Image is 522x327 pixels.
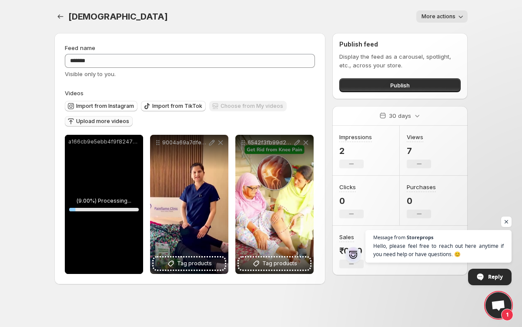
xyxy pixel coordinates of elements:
span: More actions [422,13,455,20]
span: Visible only to you. [65,70,116,77]
span: Videos [65,90,84,97]
h3: Clicks [339,183,356,191]
button: Settings [54,10,67,23]
p: a166cb9e5ebb4f9f82470d3354f436d6HD-1080p-25Mbps-49789106 [68,138,140,145]
div: a166cb9e5ebb4f9f82470d3354f436d6HD-1080p-25Mbps-49789106(9.00%) Processing...9% [65,135,143,274]
p: ₹0.00 [339,246,364,256]
span: Feed name [65,44,95,51]
span: 1 [501,309,513,321]
span: Tag products [262,259,297,268]
p: 0 [339,196,364,206]
button: Import from Instagram [65,101,137,111]
p: 0 [407,196,436,206]
p: 9004a69a7dfe43f0bc3120f477e22570HD-1080p-25Mbps-49395570 [162,139,207,146]
div: 6542f3fb99d2428f9f6b22b0b7daf59aHD-1080p-25Mbps-49790812Tag products [235,135,314,274]
h2: Publish feed [339,40,461,49]
h3: Views [407,133,423,141]
span: Message from [373,235,405,240]
p: 2 [339,146,372,156]
span: Import from Instagram [76,103,134,110]
h3: Purchases [407,183,436,191]
span: Import from TikTok [152,103,202,110]
button: Tag products [239,257,310,270]
span: Reply [488,269,503,284]
div: 9004a69a7dfe43f0bc3120f477e22570HD-1080p-25Mbps-49395570Tag products [150,135,228,274]
button: Tag products [154,257,225,270]
span: [DEMOGRAPHIC_DATA] [68,11,167,22]
span: Upload more videos [76,118,129,125]
a: Open chat [485,292,512,318]
h3: Impressions [339,133,372,141]
button: More actions [416,10,468,23]
p: 7 [407,146,431,156]
span: Tag products [177,259,212,268]
p: 6542f3fb99d2428f9f6b22b0b7daf59aHD-1080p-25Mbps-49790812 [248,139,293,146]
span: Storeprops [407,235,433,240]
button: Upload more videos [65,116,133,127]
h3: Sales [339,233,354,241]
span: Publish [390,81,410,90]
button: Import from TikTok [141,101,206,111]
span: Hello, please feel free to reach out here anytime if you need help or have questions. 😊 [373,242,504,258]
p: Display the feed as a carousel, spotlight, etc., across your store. [339,52,461,70]
button: Publish [339,78,461,92]
p: 30 days [389,111,411,120]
